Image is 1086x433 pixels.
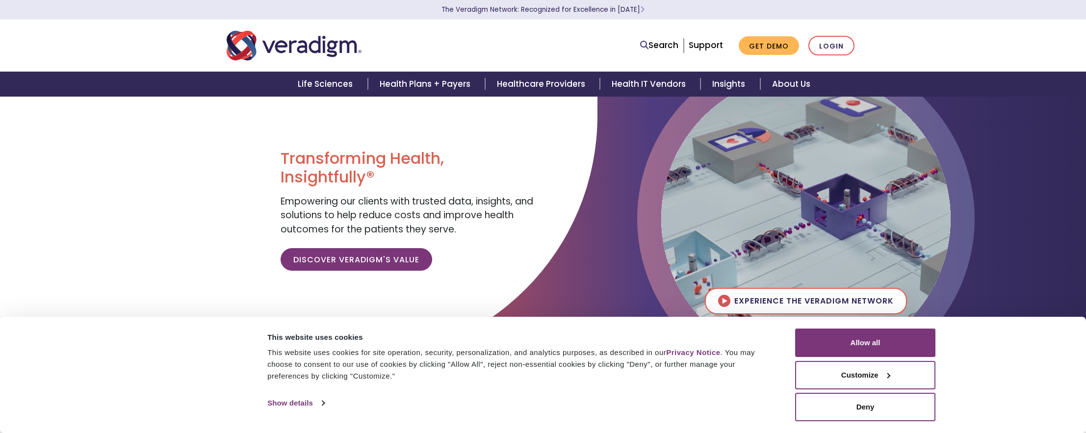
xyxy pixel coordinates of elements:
[640,5,645,14] span: Learn More
[267,331,773,343] div: This website uses cookies
[760,72,822,97] a: About Us
[640,39,678,52] a: Search
[267,396,324,410] a: Show details
[739,36,799,55] a: Get Demo
[267,347,773,382] div: This website uses cookies for site operation, security, personalization, and analytics purposes, ...
[227,29,362,62] img: Veradigm logo
[281,149,536,187] h1: Transforming Health, Insightfully®
[441,5,645,14] a: The Veradigm Network: Recognized for Excellence in [DATE]Learn More
[689,39,723,51] a: Support
[281,195,533,236] span: Empowering our clients with trusted data, insights, and solutions to help reduce costs and improv...
[795,329,935,357] button: Allow all
[666,348,720,357] a: Privacy Notice
[286,72,367,97] a: Life Sciences
[281,248,432,271] a: Discover Veradigm's Value
[808,36,854,56] a: Login
[485,72,600,97] a: Healthcare Providers
[368,72,485,97] a: Health Plans + Payers
[795,393,935,421] button: Deny
[700,72,760,97] a: Insights
[795,361,935,389] button: Customize
[600,72,700,97] a: Health IT Vendors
